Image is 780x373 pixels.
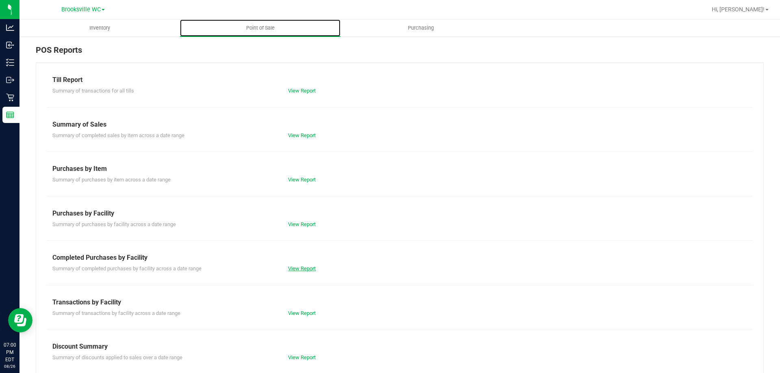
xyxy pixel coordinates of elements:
a: View Report [288,132,316,138]
span: Summary of completed sales by item across a date range [52,132,184,138]
a: View Report [288,354,316,360]
div: Till Report [52,75,747,85]
a: View Report [288,177,316,183]
span: Summary of transactions for all tills [52,88,134,94]
inline-svg: Inventory [6,58,14,67]
span: Brooksville WC [61,6,101,13]
a: View Report [288,221,316,227]
a: Purchasing [340,19,501,37]
span: Hi, [PERSON_NAME]! [712,6,765,13]
span: Summary of completed purchases by facility across a date range [52,265,201,272]
div: Purchases by Item [52,164,747,174]
inline-svg: Outbound [6,76,14,84]
span: Summary of purchases by item across a date range [52,177,171,183]
inline-svg: Retail [6,93,14,101]
span: Summary of purchases by facility across a date range [52,221,176,227]
span: Summary of transactions by facility across a date range [52,310,180,316]
div: Completed Purchases by Facility [52,253,747,263]
iframe: Resource center [8,308,32,332]
p: 08/26 [4,363,16,369]
span: Purchasing [397,24,445,32]
span: Summary of discounts applied to sales over a date range [52,354,182,360]
span: Point of Sale [235,24,286,32]
a: Inventory [19,19,180,37]
div: Transactions by Facility [52,298,747,307]
a: View Report [288,265,316,272]
inline-svg: Inbound [6,41,14,49]
a: View Report [288,310,316,316]
a: View Report [288,88,316,94]
a: Point of Sale [180,19,340,37]
div: Purchases by Facility [52,209,747,218]
div: Summary of Sales [52,120,747,129]
p: 07:00 PM EDT [4,341,16,363]
span: Inventory [78,24,121,32]
inline-svg: Analytics [6,24,14,32]
div: POS Reports [36,44,764,63]
inline-svg: Reports [6,111,14,119]
div: Discount Summary [52,342,747,351]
